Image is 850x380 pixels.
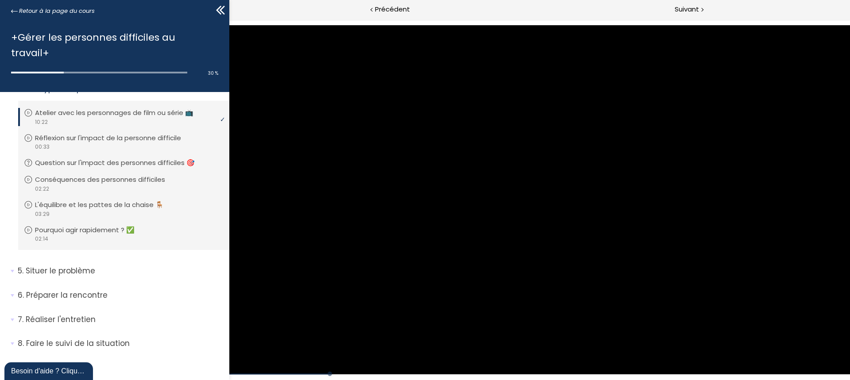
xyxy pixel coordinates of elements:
span: 00:33 [35,143,50,151]
p: Faire le suivi de la situation [18,338,223,349]
p: Situer le problème [18,265,223,276]
p: Réaliser l'entretien [18,314,223,325]
span: Précédent [375,4,410,15]
p: Préparer la rencontre [18,290,223,301]
span: 6. [18,290,24,301]
span: 5. [18,265,23,276]
p: Conclusion [18,362,223,373]
span: 7. [18,314,23,325]
iframe: chat widget [4,361,95,380]
p: Atelier avec les personnages de film ou série 📺 [35,108,207,118]
span: Retour à la page du cours [19,6,95,16]
a: Retour à la page du cours [11,6,95,16]
span: 30 % [208,70,218,77]
p: Réflexion sur l'impact de la personne difficile [35,133,194,143]
span: 8. [18,338,24,349]
span: Suivant [675,4,699,15]
h1: +Gérer les personnes difficiles au travail+ [11,30,214,61]
span: 10:22 [35,118,48,126]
